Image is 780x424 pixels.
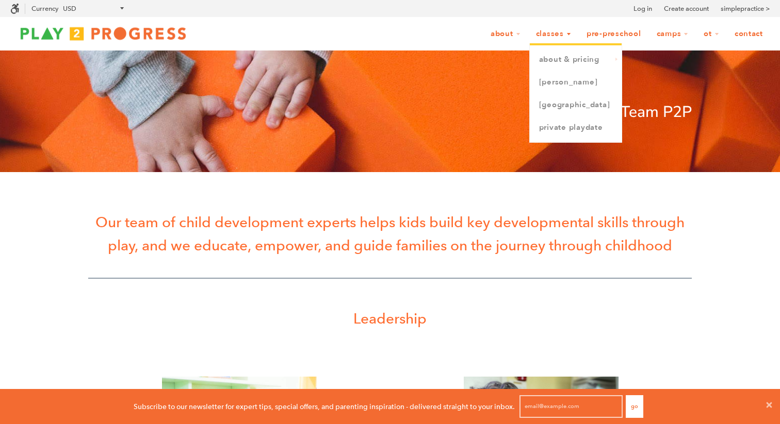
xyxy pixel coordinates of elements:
a: About [484,24,527,44]
p: Meet Team P2P [88,100,692,125]
p: Our team of child development experts helps kids build key developmental skills through play, and... [88,211,692,257]
p: Subscribe to our newsletter for expert tips, special offers, and parenting inspiration - delivere... [134,401,515,412]
a: Contact [728,24,770,44]
a: Log in [633,4,652,14]
label: Currency [31,5,58,12]
a: Create account [664,4,709,14]
a: Pre-Preschool [580,24,648,44]
a: Private Playdate [530,116,622,139]
a: [GEOGRAPHIC_DATA] [530,94,622,116]
p: Leadership [88,307,692,330]
input: email@example.com [519,395,623,418]
button: Go [626,395,643,418]
img: Play2Progress logo [10,23,196,44]
a: [PERSON_NAME] [530,71,622,94]
a: Classes [529,24,578,44]
a: OT [697,24,726,44]
a: Camps [650,24,695,44]
a: About & Pricing [530,48,622,71]
a: simplepractice > [721,4,770,14]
